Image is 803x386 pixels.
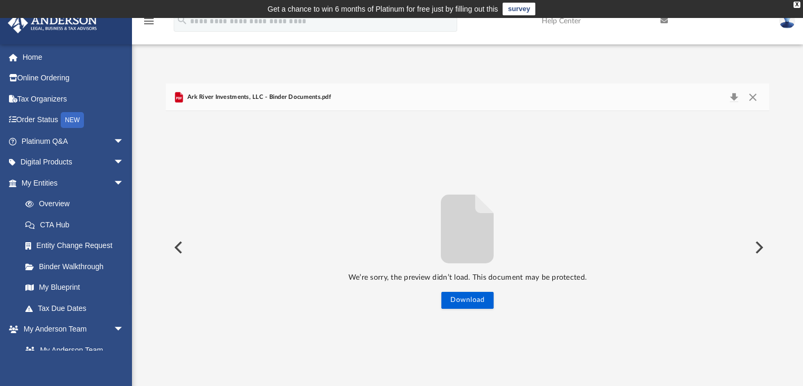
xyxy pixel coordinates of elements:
[114,152,135,173] span: arrow_drop_down
[114,319,135,341] span: arrow_drop_down
[15,214,140,235] a: CTA Hub
[114,131,135,152] span: arrow_drop_down
[743,90,762,105] button: Close
[7,319,135,340] a: My Anderson Teamarrow_drop_down
[15,277,135,298] a: My Blueprint
[793,2,800,8] div: close
[268,3,498,15] div: Get a chance to win 6 months of Platinum for free just by filling out this
[143,15,155,27] i: menu
[166,84,770,384] div: Preview
[779,13,795,29] img: User Pic
[725,90,744,105] button: Download
[503,3,535,15] a: survey
[114,172,135,194] span: arrow_drop_down
[15,235,140,256] a: Entity Change Request
[7,47,140,68] a: Home
[15,339,129,361] a: My Anderson Team
[15,256,140,277] a: Binder Walkthrough
[166,233,189,262] button: Previous File
[5,13,100,33] img: Anderson Advisors Platinum Portal
[143,20,155,27] a: menu
[61,112,84,128] div: NEW
[166,271,770,284] p: We’re sorry, the preview didn’t load. This document may be protected.
[166,111,770,384] div: File preview
[441,292,494,309] button: Download
[185,93,331,102] span: Ark River Investments, LLC - Binder Documents.pdf
[176,14,188,26] i: search
[7,88,140,109] a: Tax Organizers
[7,68,140,89] a: Online Ordering
[747,233,770,262] button: Next File
[7,109,140,131] a: Order StatusNEW
[15,298,140,319] a: Tax Due Dates
[7,131,140,152] a: Platinum Q&Aarrow_drop_down
[7,172,140,194] a: My Entitiesarrow_drop_down
[7,152,140,173] a: Digital Productsarrow_drop_down
[15,194,140,215] a: Overview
